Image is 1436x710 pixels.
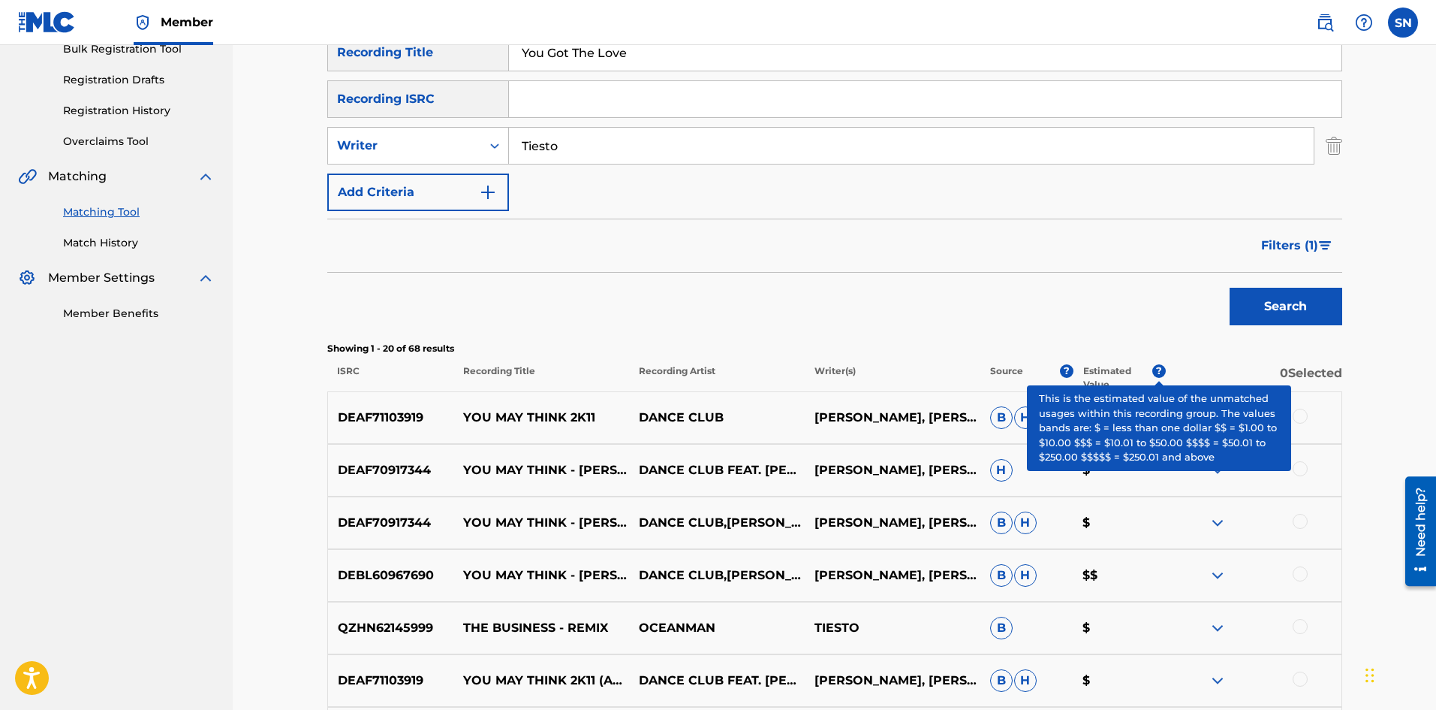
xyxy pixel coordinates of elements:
img: Top Rightsholder [134,14,152,32]
img: MLC Logo [18,11,76,33]
img: expand [1209,672,1227,690]
div: Writer [337,137,472,155]
a: Member Benefits [63,306,215,322]
span: B [990,669,1013,692]
img: filter [1319,241,1332,250]
p: Recording Artist [629,364,805,391]
div: Widget de chat [1361,638,1436,710]
p: $$ [1073,566,1166,585]
a: Overclaims Tool [63,134,215,150]
a: Registration History [63,103,215,119]
p: DEAF71103919 [328,672,454,690]
a: Bulk Registration Tool [63,41,215,57]
img: Matching [18,168,37,186]
p: DEBL60967690 [328,566,454,585]
a: Registration Drafts [63,72,215,88]
a: Public Search [1310,8,1340,38]
p: Recording Title [453,364,628,391]
form: Search Form [327,34,1342,333]
p: 0 Selected [1166,364,1341,391]
span: B [990,617,1013,639]
p: [PERSON_NAME], [PERSON_NAME], TIESTO [805,514,980,532]
p: $ [1073,514,1166,532]
img: expand [1209,619,1227,637]
p: [PERSON_NAME], [PERSON_NAME], TIESTO [805,409,980,427]
button: Add Criteria [327,174,509,211]
p: ISRC [327,364,453,391]
p: DANCE CLUB FEAT. [PERSON_NAME] [629,461,805,479]
a: Match History [63,235,215,251]
span: Matching [48,168,107,186]
iframe: Chat Widget [1361,638,1436,710]
p: Showing 1 - 20 of 68 results [327,342,1342,355]
img: expand [1209,409,1227,427]
img: expand [1209,514,1227,532]
p: OCEANMAN [629,619,805,637]
p: DANCE CLUB,[PERSON_NAME] [629,566,805,585]
img: help [1355,14,1373,32]
img: Member Settings [18,269,36,287]
p: $ [1073,461,1166,479]
p: Source [990,364,1023,391]
div: User Menu [1388,8,1418,38]
p: DANCE CLUB,[PERSON_NAME] [629,514,805,532]
p: DANCE CLUB FEAT. [PERSON_NAME] [629,672,805,690]
img: expand [197,269,215,287]
p: YOU MAY THINK - [PERSON_NAME] MIX [453,461,629,479]
span: H [1014,564,1037,587]
span: H [1014,669,1037,692]
iframe: Resource Center [1394,471,1436,592]
p: Estimated Value [1083,364,1152,391]
span: H [1014,406,1037,429]
p: YOU MAY THINK - [PERSON_NAME] MIX [453,514,629,532]
p: [PERSON_NAME], [PERSON_NAME], TIESTO [805,566,980,585]
span: Member Settings [48,269,155,287]
p: $ [1073,672,1166,690]
p: TIESTO [805,619,980,637]
img: expand [197,168,215,186]
p: DEAF71103919 [328,409,454,427]
span: ? [1152,364,1166,378]
img: expand [1209,566,1227,585]
p: THE BUSINESS - REMIX [453,619,629,637]
div: Help [1349,8,1379,38]
p: QZHN62145999 [328,619,454,637]
span: Filters ( 1 ) [1261,237,1318,255]
p: YOU MAY THINK 2K11 [453,409,629,427]
span: B [990,564,1013,587]
div: Arrastrar [1365,653,1374,698]
p: YOU MAY THINK - [PERSON_NAME] MIX [453,566,629,585]
p: DEAF70917344 [328,514,454,532]
span: ? [1060,364,1073,378]
button: Search [1230,288,1342,325]
p: $ [1073,409,1166,427]
span: H [990,459,1013,482]
img: Delete Criterion [1326,127,1342,165]
p: [PERSON_NAME], [PERSON_NAME], [PERSON_NAME], [PERSON_NAME], [PERSON_NAME], [PERSON_NAME] [805,461,980,479]
img: expand [1209,461,1227,479]
p: DEAF70917344 [328,461,454,479]
img: 9d2ae6d4665cec9f34b9.svg [479,183,497,201]
span: B [990,512,1013,534]
button: Filters (1) [1252,227,1342,264]
span: B [990,406,1013,429]
p: DANCE CLUB [629,409,805,427]
a: Matching Tool [63,204,215,220]
img: search [1316,14,1334,32]
p: YOU MAY THINK 2K11 (AGAMEMNON AIRPLAY MIX) [453,672,629,690]
p: [PERSON_NAME], [PERSON_NAME], TIESTO [805,672,980,690]
span: Member [161,14,213,31]
span: H [1014,512,1037,534]
p: Writer(s) [805,364,980,391]
p: $ [1073,619,1166,637]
